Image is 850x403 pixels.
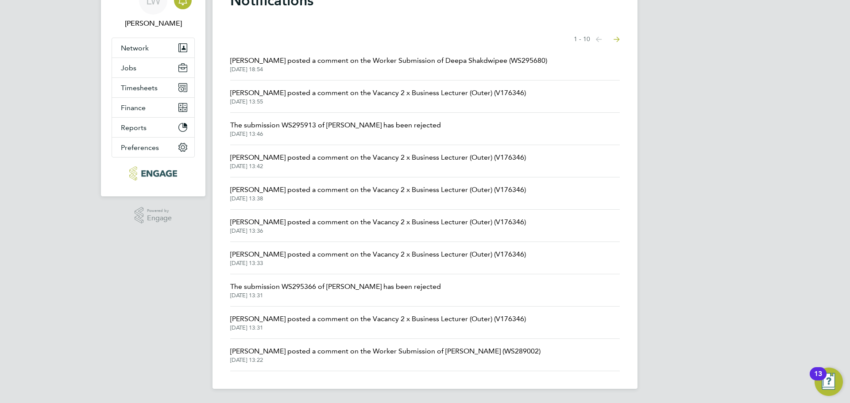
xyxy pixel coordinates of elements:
[230,314,526,324] span: [PERSON_NAME] posted a comment on the Vacancy 2 x Business Lecturer (Outer) (V176346)
[574,31,620,48] nav: Select page of notifications list
[230,152,526,163] span: [PERSON_NAME] posted a comment on the Vacancy 2 x Business Lecturer (Outer) (V176346)
[129,166,177,180] img: xede-logo-retina.png
[574,35,590,44] span: 1 - 10
[112,166,195,180] a: Go to home page
[230,227,526,234] span: [DATE] 13:36
[121,143,159,152] span: Preferences
[230,281,441,299] a: The submission WS295366 of [PERSON_NAME] has been rejected[DATE] 13:31
[230,314,526,331] a: [PERSON_NAME] posted a comment on the Vacancy 2 x Business Lecturer (Outer) (V176346)[DATE] 13:31
[814,374,822,385] div: 13
[147,215,172,222] span: Engage
[121,104,146,112] span: Finance
[121,84,158,92] span: Timesheets
[112,18,195,29] span: Louis Warner
[230,55,547,73] a: [PERSON_NAME] posted a comment on the Worker Submission of Deepa Shakdwipee (WS295680)[DATE] 18:54
[815,368,843,396] button: Open Resource Center, 13 new notifications
[230,357,541,364] span: [DATE] 13:22
[230,217,526,234] a: [PERSON_NAME] posted a comment on the Vacancy 2 x Business Lecturer (Outer) (V176346)[DATE] 13:36
[230,217,526,227] span: [PERSON_NAME] posted a comment on the Vacancy 2 x Business Lecturer (Outer) (V176346)
[230,120,441,138] a: The submission WS295913 of [PERSON_NAME] has been rejected[DATE] 13:46
[230,184,526,195] span: [PERSON_NAME] posted a comment on the Vacancy 2 x Business Lecturer (Outer) (V176346)
[121,123,147,132] span: Reports
[230,195,526,202] span: [DATE] 13:38
[230,292,441,299] span: [DATE] 13:31
[230,184,526,202] a: [PERSON_NAME] posted a comment on the Vacancy 2 x Business Lecturer (Outer) (V176346)[DATE] 13:38
[230,130,441,138] span: [DATE] 13:46
[230,152,526,170] a: [PERSON_NAME] posted a comment on the Vacancy 2 x Business Lecturer (Outer) (V176346)[DATE] 13:42
[230,346,541,364] a: [PERSON_NAME] posted a comment on the Worker Submission of [PERSON_NAME] (WS289002)[DATE] 13:22
[112,58,194,77] button: Jobs
[112,138,194,157] button: Preferences
[112,98,194,117] button: Finance
[230,120,441,130] span: The submission WS295913 of [PERSON_NAME] has been rejected
[230,88,526,105] a: [PERSON_NAME] posted a comment on the Vacancy 2 x Business Lecturer (Outer) (V176346)[DATE] 13:55
[121,64,136,72] span: Jobs
[147,207,172,215] span: Powered by
[230,55,547,66] span: [PERSON_NAME] posted a comment on the Worker Submission of Deepa Shakdwipee (WS295680)
[230,249,526,267] a: [PERSON_NAME] posted a comment on the Vacancy 2 x Business Lecturer (Outer) (V176346)[DATE] 13:33
[230,66,547,73] span: [DATE] 18:54
[135,207,172,224] a: Powered byEngage
[230,260,526,267] span: [DATE] 13:33
[112,118,194,137] button: Reports
[112,78,194,97] button: Timesheets
[230,281,441,292] span: The submission WS295366 of [PERSON_NAME] has been rejected
[230,324,526,331] span: [DATE] 13:31
[230,346,541,357] span: [PERSON_NAME] posted a comment on the Worker Submission of [PERSON_NAME] (WS289002)
[230,163,526,170] span: [DATE] 13:42
[230,249,526,260] span: [PERSON_NAME] posted a comment on the Vacancy 2 x Business Lecturer (Outer) (V176346)
[121,44,149,52] span: Network
[112,38,194,58] button: Network
[230,98,526,105] span: [DATE] 13:55
[230,88,526,98] span: [PERSON_NAME] posted a comment on the Vacancy 2 x Business Lecturer (Outer) (V176346)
